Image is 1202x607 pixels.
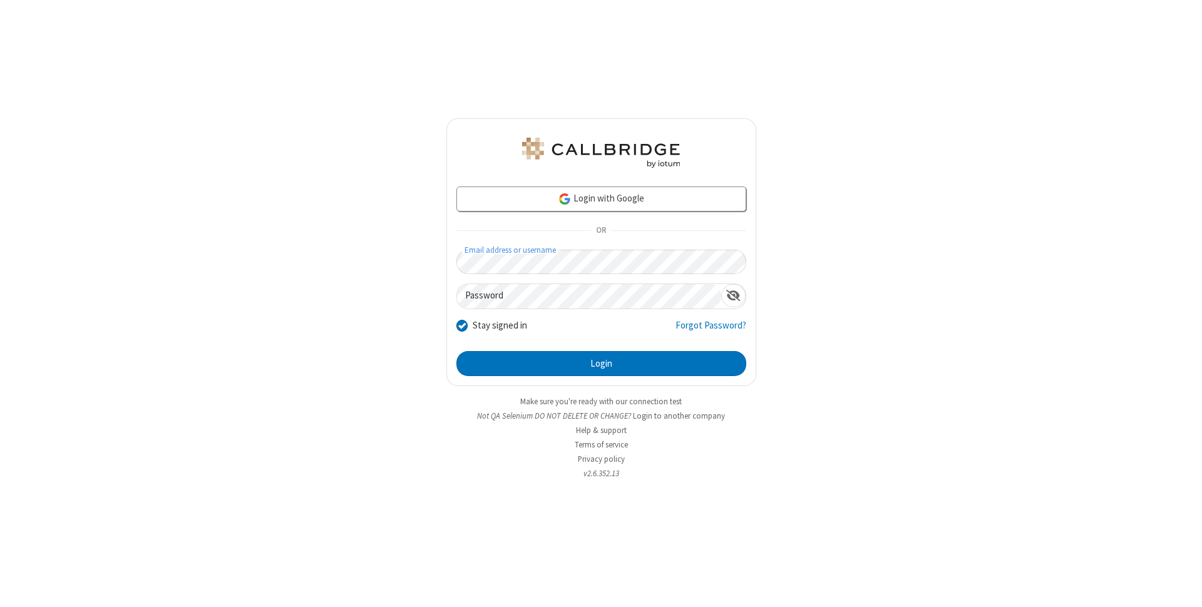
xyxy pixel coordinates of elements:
a: Make sure you're ready with our connection test [520,396,682,407]
a: Login with Google [456,186,746,212]
img: QA Selenium DO NOT DELETE OR CHANGE [520,138,682,168]
input: Password [457,284,721,309]
a: Help & support [576,425,627,436]
li: Not QA Selenium DO NOT DELETE OR CHANGE? [446,410,756,422]
button: Login to another company [633,410,725,422]
a: Forgot Password? [675,319,746,342]
span: OR [591,222,611,240]
button: Login [456,351,746,376]
a: Privacy policy [578,454,625,464]
label: Stay signed in [473,319,527,333]
a: Terms of service [575,439,628,450]
input: Email address or username [456,250,746,274]
img: google-icon.png [558,192,572,206]
div: Show password [721,284,746,307]
li: v2.6.352.13 [446,467,756,479]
